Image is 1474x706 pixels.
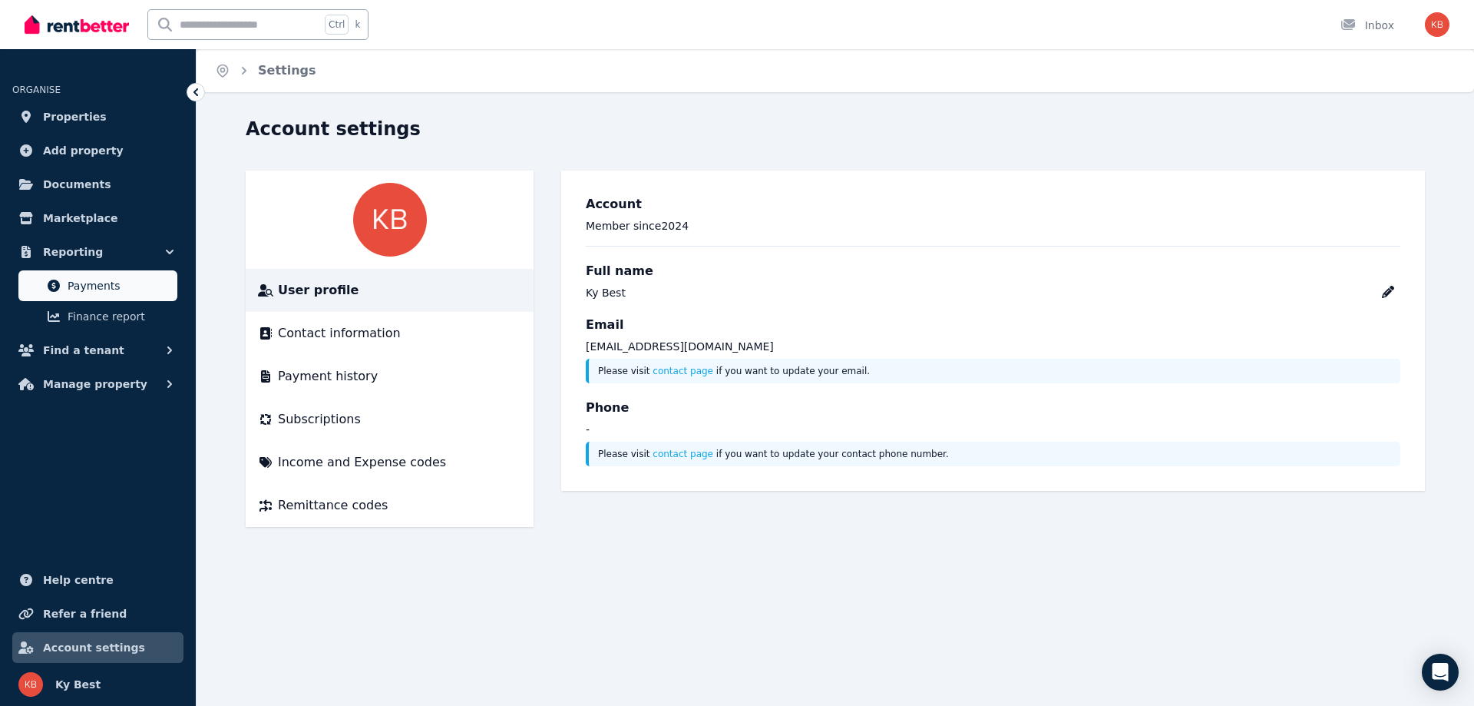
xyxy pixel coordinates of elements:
[68,307,171,326] span: Finance report
[12,369,183,399] button: Manage property
[43,605,127,623] span: Refer a friend
[258,324,521,343] a: Contact information
[325,15,349,35] span: Ctrl
[586,316,1400,334] h3: Email
[12,203,183,234] a: Marketplace
[278,281,359,300] span: User profile
[278,453,446,472] span: Income and Expense codes
[12,169,183,200] a: Documents
[12,598,183,629] a: Refer a friend
[653,366,713,376] a: contact page
[258,496,521,515] a: Remittance codes
[586,399,1400,417] h3: Phone
[43,638,145,657] span: Account settings
[278,496,388,515] span: Remittance codes
[12,237,183,267] button: Reporting
[18,672,43,697] img: Ky Best
[258,410,521,429] a: Subscriptions
[43,571,114,589] span: Help centre
[258,63,316,78] a: Settings
[12,335,183,366] button: Find a tenant
[12,85,61,95] span: ORGANISE
[355,18,360,31] span: k
[353,183,427,257] img: Ky Best
[246,117,421,141] h1: Account settings
[586,195,1400,214] h3: Account
[43,108,107,126] span: Properties
[586,262,1400,280] h3: Full name
[586,422,1400,437] p: -
[12,565,183,595] a: Help centre
[598,365,1391,377] p: Please visit if you want to update your email.
[586,339,1400,354] p: [EMAIL_ADDRESS][DOMAIN_NAME]
[18,270,177,301] a: Payments
[25,13,129,36] img: RentBetter
[278,324,401,343] span: Contact information
[586,218,1400,234] p: Member since 2024
[43,175,111,194] span: Documents
[197,49,335,92] nav: Breadcrumb
[55,675,101,694] span: Ky Best
[258,367,521,386] a: Payment history
[258,453,521,472] a: Income and Expense codes
[12,135,183,166] a: Add property
[598,448,1391,460] p: Please visit if you want to update your contact phone number.
[278,410,361,429] span: Subscriptions
[43,341,124,360] span: Find a tenant
[1422,654,1459,691] div: Open Intercom Messenger
[1425,12,1449,37] img: Ky Best
[43,243,103,261] span: Reporting
[278,367,378,386] span: Payment history
[43,141,124,160] span: Add property
[43,375,147,393] span: Manage property
[18,301,177,332] a: Finance report
[653,449,713,459] a: contact page
[12,632,183,663] a: Account settings
[43,209,117,227] span: Marketplace
[68,277,171,295] span: Payments
[586,285,626,300] div: Ky Best
[12,101,183,132] a: Properties
[258,281,521,300] a: User profile
[1340,18,1394,33] div: Inbox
